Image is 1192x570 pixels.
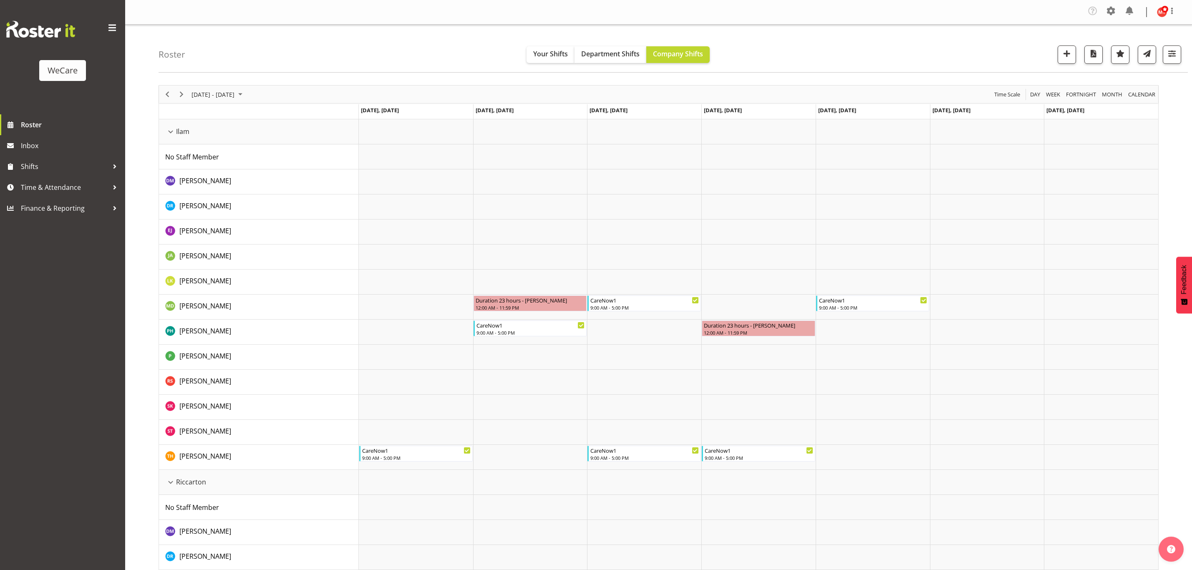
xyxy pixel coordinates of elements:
[179,226,231,235] span: [PERSON_NAME]
[1046,106,1084,114] span: [DATE], [DATE]
[176,477,206,487] span: Riccarton
[1101,89,1123,100] span: Month
[179,426,231,436] a: [PERSON_NAME]
[587,446,701,462] div: Tillie Hollyer"s event - CareNow1 Begin From Wednesday, September 10, 2025 at 9:00:00 AM GMT+12:0...
[179,426,231,436] span: [PERSON_NAME]
[819,304,927,311] div: 9:00 AM - 5:00 PM
[581,49,640,58] span: Department Shifts
[179,201,231,211] a: [PERSON_NAME]
[160,86,174,103] div: Previous
[1127,89,1157,100] button: Month
[159,320,359,345] td: Philippa Henry resource
[21,181,108,194] span: Time & Attendance
[179,376,231,386] a: [PERSON_NAME]
[1111,45,1129,64] button: Highlight an important date within the roster.
[816,295,930,311] div: Marie-Claire Dickson-Bakker"s event - CareNow1 Begin From Friday, September 12, 2025 at 9:00:00 A...
[1029,89,1042,100] button: Timeline Day
[165,503,219,512] span: No Staff Member
[159,520,359,545] td: Deepti Mahajan resource
[21,139,121,152] span: Inbox
[159,169,359,194] td: Deepti Mahajan resource
[159,445,359,470] td: Tillie Hollyer resource
[6,21,75,38] img: Rosterit website logo
[704,329,813,336] div: 12:00 AM - 11:59 PM
[590,446,699,454] div: CareNow1
[1045,89,1061,100] span: Week
[476,304,585,311] div: 12:00 AM - 11:59 PM
[174,86,189,103] div: Next
[179,551,231,561] a: [PERSON_NAME]
[702,446,815,462] div: Tillie Hollyer"s event - CareNow1 Begin From Thursday, September 11, 2025 at 9:00:00 AM GMT+12:00...
[179,527,231,536] span: [PERSON_NAME]
[1157,7,1167,17] img: michelle-thomas11470.jpg
[362,454,471,461] div: 9:00 AM - 5:00 PM
[1167,545,1175,553] img: help-xxl-2.png
[179,376,231,386] span: [PERSON_NAME]
[21,202,108,214] span: Finance & Reporting
[179,176,231,186] a: [PERSON_NAME]
[179,251,231,261] a: [PERSON_NAME]
[476,329,585,336] div: 9:00 AM - 5:00 PM
[159,295,359,320] td: Marie-Claire Dickson-Bakker resource
[476,296,585,304] div: Duration 23 hours - [PERSON_NAME]
[159,395,359,420] td: Saahit Kour resource
[704,106,742,114] span: [DATE], [DATE]
[1065,89,1098,100] button: Fortnight
[159,420,359,445] td: Simone Turner resource
[362,446,471,454] div: CareNow1
[1058,45,1076,64] button: Add a new shift
[179,401,231,411] a: [PERSON_NAME]
[1065,89,1097,100] span: Fortnight
[575,46,646,63] button: Department Shifts
[21,119,121,131] span: Roster
[705,454,813,461] div: 9:00 AM - 5:00 PM
[1045,89,1062,100] button: Timeline Week
[361,106,399,114] span: [DATE], [DATE]
[179,176,231,185] span: [PERSON_NAME]
[179,276,231,286] a: [PERSON_NAME]
[587,295,701,311] div: Marie-Claire Dickson-Bakker"s event - CareNow1 Begin From Wednesday, September 10, 2025 at 9:00:0...
[474,295,587,311] div: Marie-Claire Dickson-Bakker"s event - Duration 23 hours - Marie-Claire Dickson-Bakker Begin From ...
[1163,45,1181,64] button: Filter Shifts
[159,194,359,219] td: Deepti Raturi resource
[646,46,710,63] button: Company Shifts
[179,301,231,310] span: [PERSON_NAME]
[159,144,359,169] td: No Staff Member resource
[159,245,359,270] td: Jane Arps resource
[590,454,699,461] div: 9:00 AM - 5:00 PM
[1127,89,1156,100] span: calendar
[179,201,231,210] span: [PERSON_NAME]
[162,89,173,100] button: Previous
[932,106,970,114] span: [DATE], [DATE]
[474,320,587,336] div: Philippa Henry"s event - CareNow1 Begin From Tuesday, September 9, 2025 at 9:00:00 AM GMT+12:00 E...
[159,119,359,144] td: Ilam resource
[179,251,231,260] span: [PERSON_NAME]
[359,446,473,462] div: Tillie Hollyer"s event - CareNow1 Begin From Monday, September 8, 2025 at 9:00:00 AM GMT+12:00 En...
[159,345,359,370] td: Pooja Prabhu resource
[159,370,359,395] td: Rhianne Sharples resource
[179,451,231,461] span: [PERSON_NAME]
[176,89,187,100] button: Next
[179,301,231,311] a: [PERSON_NAME]
[159,545,359,570] td: Deepti Raturi resource
[1101,89,1124,100] button: Timeline Month
[159,50,185,59] h4: Roster
[165,152,219,161] span: No Staff Member
[179,226,231,236] a: [PERSON_NAME]
[704,321,813,329] div: Duration 23 hours - [PERSON_NAME]
[1084,45,1103,64] button: Download a PDF of the roster according to the set date range.
[159,495,359,520] td: No Staff Member resource
[702,320,815,336] div: Philippa Henry"s event - Duration 23 hours - Philippa Henry Begin From Thursday, September 11, 20...
[159,470,359,495] td: Riccarton resource
[533,49,568,58] span: Your Shifts
[1029,89,1041,100] span: Day
[159,219,359,245] td: Ella Jarvis resource
[179,326,231,335] span: [PERSON_NAME]
[165,502,219,512] a: No Staff Member
[190,89,246,100] button: September 08 - 14, 2025
[590,296,699,304] div: CareNow1
[176,126,189,136] span: Ilam
[48,64,78,77] div: WeCare
[818,106,856,114] span: [DATE], [DATE]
